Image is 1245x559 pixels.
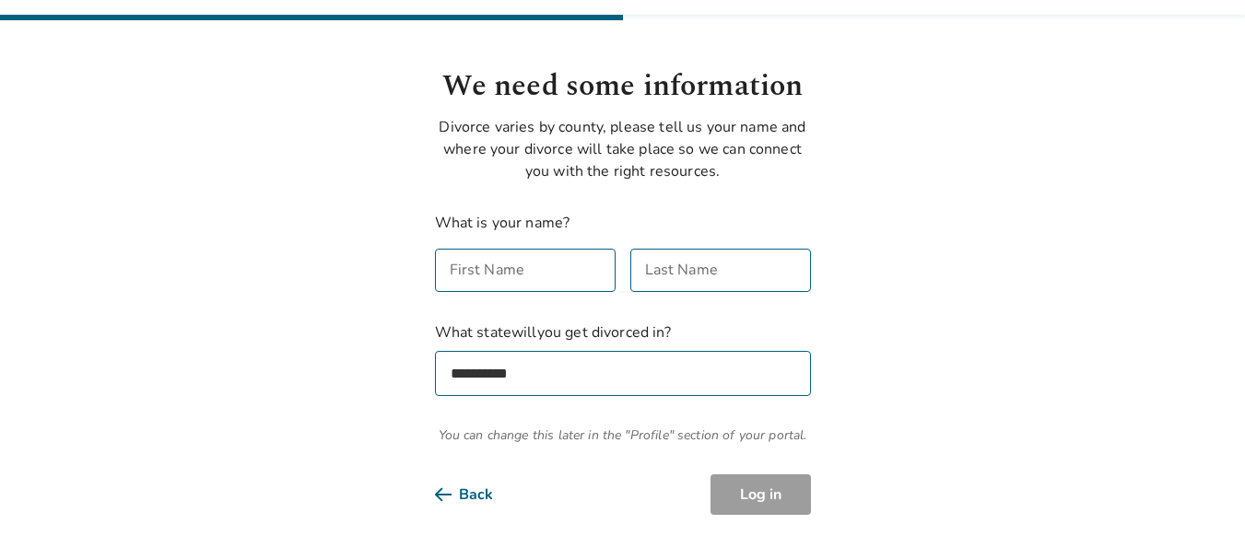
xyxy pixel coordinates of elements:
[435,64,811,109] h1: We need some information
[435,116,811,182] p: Divorce varies by county, please tell us your name and where your divorce will take place so we c...
[1153,471,1245,559] iframe: Chat Widget
[435,425,811,445] span: You can change this later in the "Profile" section of your portal.
[435,474,523,515] button: Back
[435,351,811,396] select: What statewillyou get divorced in?
[435,213,570,233] label: What is your name?
[435,321,811,396] label: What state will you get divorced in?
[711,474,811,515] button: Log in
